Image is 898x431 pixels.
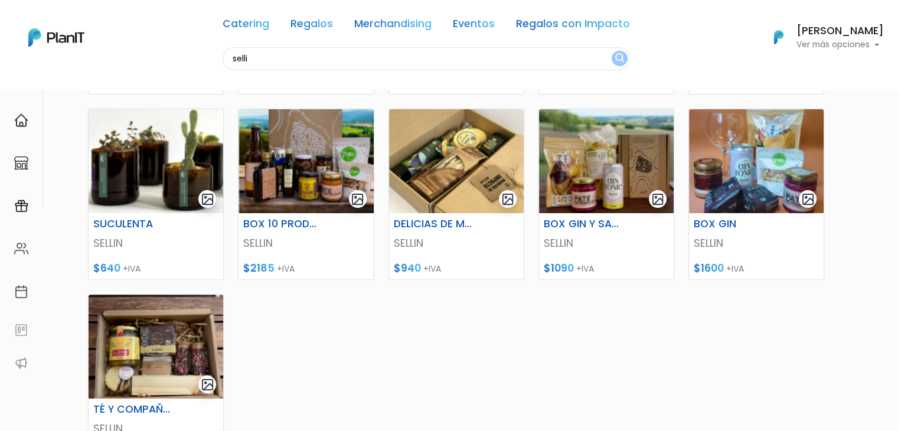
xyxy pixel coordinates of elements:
[14,156,28,170] img: marketplace-4ceaa7011d94191e9ded77b95e3339b90024bf715f7c57f8cf31f2d8c509eaba.svg
[796,26,884,37] h6: [PERSON_NAME]
[394,261,421,275] span: $940
[14,285,28,299] img: calendar-87d922413cdce8b2cf7b7f5f62616a5cf9e4887200fb71536465627b3292af00.svg
[14,199,28,213] img: campaigns-02234683943229c281be62815700db0a1741e53638e28bf9629b52c665b00959.svg
[801,192,815,206] img: gallery-light
[516,19,630,33] a: Regalos con Impacto
[689,109,824,213] img: thumb_Captura_de_pantalla_2025-09-08_170343.png
[501,192,515,206] img: gallery-light
[93,236,218,251] p: SELLIN
[544,236,669,251] p: SELLIN
[238,109,374,280] a: gallery-light BOX 10 PRODUCTOS SELLIN $2185 +IVA
[538,109,674,280] a: gallery-light BOX GIN Y SABORES SELLIN $1090 +IVA
[123,263,141,275] span: +IVA
[277,263,295,275] span: +IVA
[651,192,665,206] img: gallery-light
[223,19,269,33] a: Catering
[130,77,148,89] span: +IVA
[389,109,524,213] img: thumb_Captura_de_pantalla_2025-09-08_165410.png
[243,261,275,275] span: $2185
[694,76,718,90] span: $165
[14,113,28,128] img: home-e721727adea9d79c4d83392d1f703f7f8bce08238fde08b1acbfd93340b81755.svg
[796,41,884,49] p: Ver más opciones
[86,218,179,230] h6: SUCULENTA
[576,263,594,275] span: +IVA
[14,323,28,337] img: feedback-78b5a0c8f98aac82b08bfc38622c3050aee476f2c9584af64705fc4e61158814.svg
[351,192,364,206] img: gallery-light
[93,261,120,275] span: $640
[290,19,333,33] a: Regalos
[223,47,630,70] input: Buscá regalos, desayunos, y más
[201,192,214,206] img: gallery-light
[14,241,28,256] img: people-662611757002400ad9ed0e3c099ab2801c6687ba6c219adb57efc949bc21e19d.svg
[430,77,448,89] span: +IVA
[278,77,296,89] span: +IVA
[89,109,223,213] img: thumb_Captura_de_pantalla_2025-09-04_160156.png
[61,11,170,34] div: ¿Necesitás ayuda?
[720,77,738,89] span: +IVA
[726,263,744,275] span: +IVA
[88,109,224,280] a: gallery-light SUCULENTA SELLIN $640 +IVA
[239,109,373,213] img: thumb_Captura_de_pantalla_2025-09-08_164940.png
[423,263,441,275] span: +IVA
[394,236,519,251] p: SELLIN
[201,378,214,391] img: gallery-light
[453,19,495,33] a: Eventos
[28,28,84,47] img: PlanIt Logo
[544,261,574,275] span: $1090
[694,261,724,275] span: $1600
[694,236,819,251] p: SELLIN
[688,109,824,280] a: gallery-light BOX GIN SELLIN $1600 +IVA
[93,76,128,90] span: $4500
[539,109,674,213] img: thumb_Captura_de_pantalla_2025-09-08_165735.png
[570,77,587,89] span: +IVA
[14,356,28,370] img: partners-52edf745621dab592f3b2c58e3bca9d71375a7ef29c3b500c9f145b62cc070d4.svg
[354,19,432,33] a: Merchandising
[615,53,624,64] img: search_button-432b6d5273f82d61273b3651a40e1bd1b912527efae98b1b7a1b2c0702e16a8d.svg
[387,218,480,230] h6: DELICIAS DE MI PAÍS
[544,76,567,90] span: $910
[236,218,329,230] h6: BOX 10 PRODUCTOS
[759,22,884,53] button: PlanIt Logo [PERSON_NAME] Ver más opciones
[86,403,179,416] h6: TÉ Y COMPAÑIA
[687,218,780,230] h6: BOX GIN
[243,236,368,251] p: SELLIN
[766,24,792,50] img: PlanIt Logo
[537,218,630,230] h6: BOX GIN Y SABORES
[388,109,524,280] a: gallery-light DELICIAS DE MI PAÍS SELLIN $940 +IVA
[89,295,223,399] img: thumb_Captura_de_pantalla_2025-09-08_171138.png
[243,76,276,90] span: $2700
[394,76,427,90] span: $2400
